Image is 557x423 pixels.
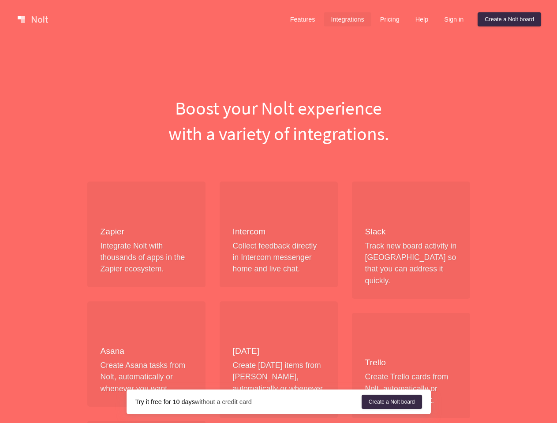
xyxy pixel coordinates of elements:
div: without a credit card [135,397,362,406]
p: Integrate Nolt with thousands of apps in the Zapier ecosystem. [101,240,192,275]
a: Pricing [373,12,407,26]
h4: [DATE] [233,346,325,357]
h1: Boost your Nolt experience with a variety of integrations. [80,95,477,146]
h4: Slack [365,226,457,237]
a: Integrations [324,12,371,26]
a: Features [283,12,322,26]
h4: Intercom [233,226,325,237]
p: Track new board activity in [GEOGRAPHIC_DATA] so that you can address it quickly. [365,240,457,287]
a: Create a Nolt board [478,12,541,26]
a: Help [408,12,436,26]
p: Collect feedback directly in Intercom messenger home and live chat. [233,240,325,275]
p: Create [DATE] items from [PERSON_NAME], automatically or whenever you want. [233,360,325,406]
a: Create a Nolt board [362,395,422,409]
a: Sign in [437,12,471,26]
strong: Try it free for 10 days [135,398,195,405]
h4: Trello [365,357,457,368]
h4: Asana [101,346,192,357]
p: Create Asana tasks from Nolt, automatically or whenever you want. [101,360,192,394]
p: Create Trello cards from Nolt, automatically or whenever you want. [365,371,457,406]
h4: Zapier [101,226,192,237]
